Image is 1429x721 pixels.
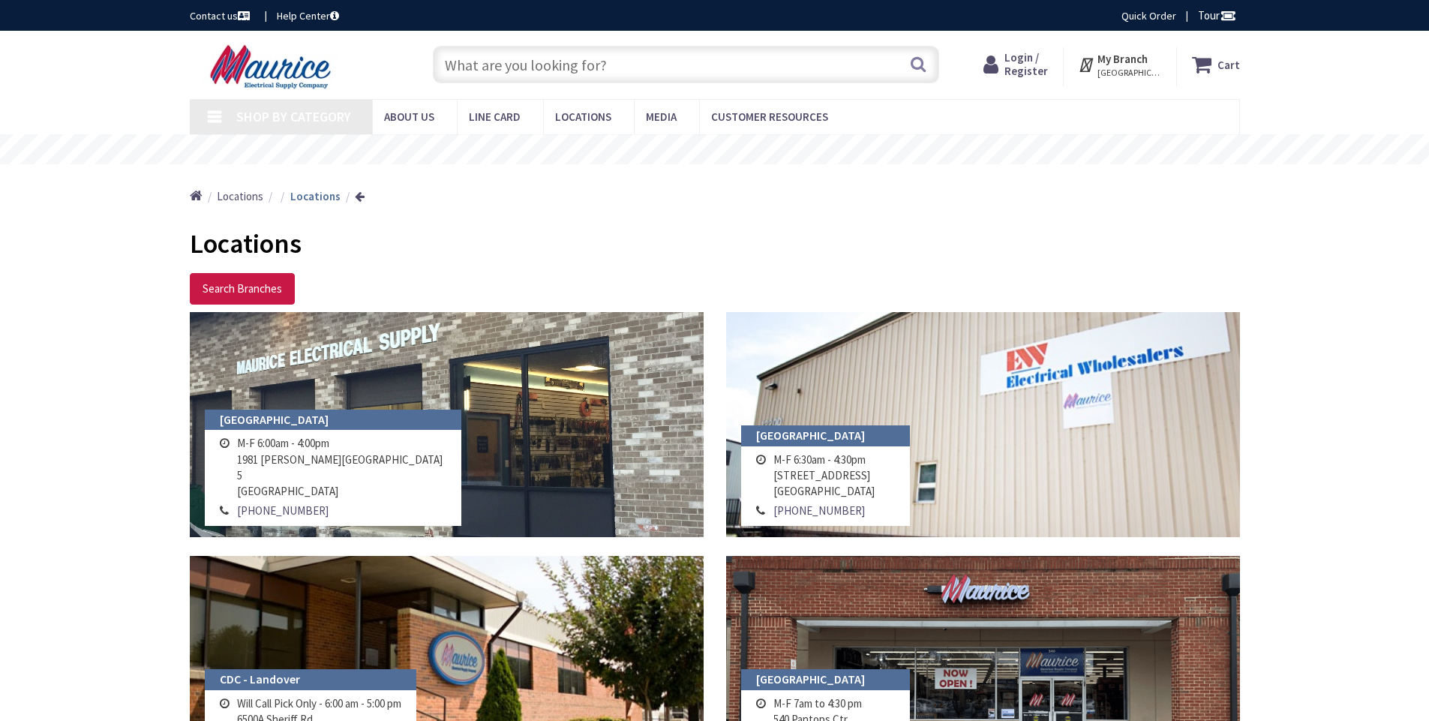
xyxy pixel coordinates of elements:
[983,51,1048,78] a: Login / Register
[555,110,611,124] span: Locations
[770,450,878,501] td: M-F 6:30am - 4:30pm [STREET_ADDRESS] [GEOGRAPHIC_DATA]
[773,503,865,518] a: [PHONE_NUMBER]
[741,669,910,690] h4: [GEOGRAPHIC_DATA]
[1121,8,1176,23] a: Quick Order
[1097,67,1161,79] span: [GEOGRAPHIC_DATA], [GEOGRAPHIC_DATA]
[711,110,828,124] span: Customer Resources
[190,44,356,90] img: Maurice Electrical Supply Company
[290,189,341,203] strong: Locations
[236,108,351,125] span: Shop By Category
[233,434,451,501] td: M-F 6:00am - 4:00pm 1981 [PERSON_NAME][GEOGRAPHIC_DATA] 5 [GEOGRAPHIC_DATA]
[578,142,853,158] rs-layer: Free Same Day Pickup at 15 Locations
[217,189,263,203] span: Locations
[1192,51,1240,78] a: Cart
[190,8,253,23] a: Contact us
[1217,51,1240,78] strong: Cart
[190,227,302,260] span: Locations
[433,46,939,83] input: What are you looking for?
[205,410,462,431] h4: [GEOGRAPHIC_DATA]
[1097,52,1148,66] strong: My Branch
[237,503,329,518] a: [PHONE_NUMBER]
[1004,50,1048,78] span: Login / Register
[1078,51,1161,78] div: My Branch [GEOGRAPHIC_DATA], [GEOGRAPHIC_DATA]
[384,110,434,124] span: About us
[277,8,339,23] a: Help Center
[741,425,910,446] h4: [GEOGRAPHIC_DATA]
[646,110,677,124] span: Media
[1198,8,1236,23] span: Tour
[205,669,416,690] h4: CDC - Landover
[217,188,263,204] a: Locations
[190,273,295,305] button: Search Branches
[469,110,521,124] span: Line Card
